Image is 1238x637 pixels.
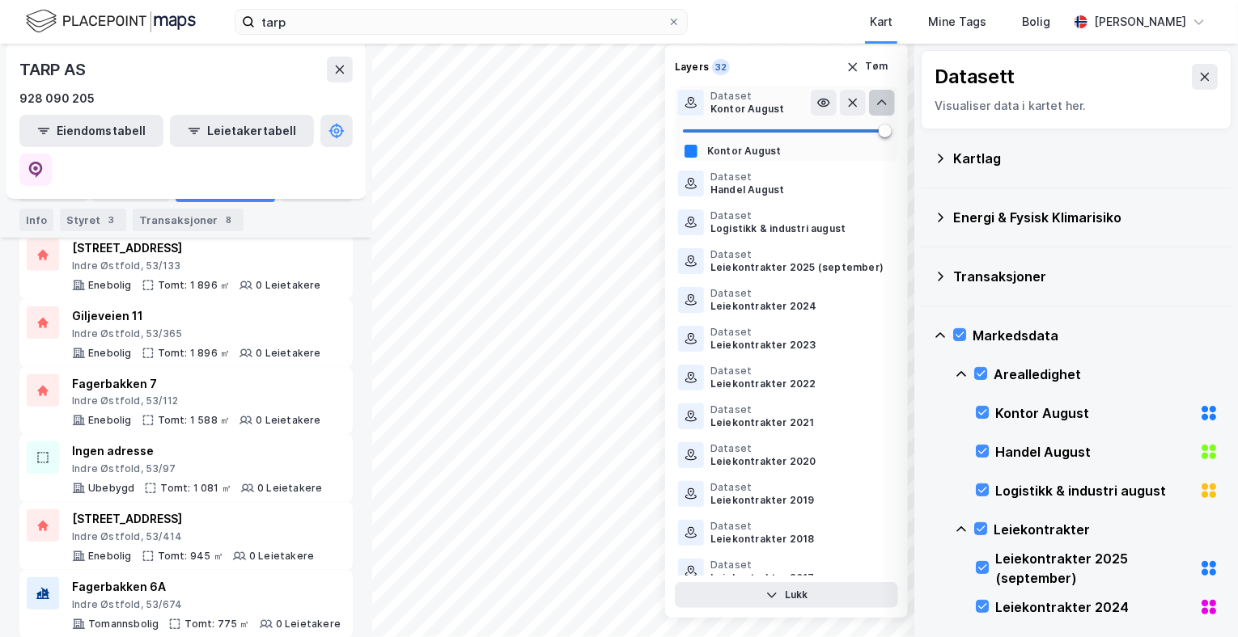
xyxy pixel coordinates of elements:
[712,59,730,75] div: 32
[88,482,134,495] div: Ubebygd
[88,279,132,292] div: Enebolig
[710,326,816,339] div: Dataset
[710,442,816,455] div: Dataset
[836,54,898,80] button: Tøm
[184,618,249,631] div: Tomt: 775 ㎡
[158,414,231,427] div: Tomt: 1 588 ㎡
[928,12,986,32] div: Mine Tags
[710,403,815,416] div: Dataset
[675,582,898,608] button: Lukk
[710,481,815,494] div: Dataset
[133,209,244,231] div: Transaksjoner
[72,577,341,597] div: Fagerbakken 6A
[256,414,320,427] div: 0 Leietakere
[995,403,1193,423] div: Kontor August
[72,327,321,340] div: Indre Østfold, 53/365
[276,618,341,631] div: 0 Leietakere
[710,184,785,196] div: Handel August
[870,12,892,32] div: Kart
[1157,559,1238,637] iframe: Chat Widget
[88,347,132,360] div: Enebolig
[1022,12,1050,32] div: Bolig
[710,222,846,235] div: Logistikk & industri august
[994,365,1219,384] div: Arealledighet
[710,378,816,390] div: Leiekontrakter 2022
[72,509,314,529] div: [STREET_ADDRESS]
[1157,559,1238,637] div: Kontrollprogram for chat
[1094,12,1186,32] div: [PERSON_NAME]
[953,149,1219,168] div: Kartlag
[72,374,321,394] div: Fagerbakken 7
[710,103,785,116] div: Kontor August
[26,7,196,36] img: logo.f888ab2527a4732fd821a326f86c7f29.svg
[710,300,817,313] div: Leiekontrakter 2024
[257,482,322,495] div: 0 Leietakere
[995,481,1193,500] div: Logistikk & industri august
[88,550,132,563] div: Enebolig
[710,572,815,584] div: Leiekontrakter 2017
[72,441,322,461] div: Ingen adresse
[255,10,668,34] input: Søk på adresse, matrikkel, gårdeiere, leietakere eller personer
[256,347,320,360] div: 0 Leietakere
[104,212,120,228] div: 3
[88,414,132,427] div: Enebolig
[19,89,95,108] div: 928 090 205
[935,64,1015,90] div: Datasett
[160,482,231,495] div: Tomt: 1 081 ㎡
[72,598,341,611] div: Indre Østfold, 53/674
[953,208,1219,227] div: Energi & Fysisk Klimarisiko
[710,248,884,261] div: Dataset
[710,209,846,222] div: Dataset
[158,550,223,563] div: Tomt: 945 ㎡
[88,618,159,631] div: Tomannsbolig
[170,115,314,147] button: Leietakertabell
[710,365,816,378] div: Dataset
[710,171,785,184] div: Dataset
[935,96,1218,116] div: Visualiser data i kartet her.
[19,209,53,231] div: Info
[249,550,314,563] div: 0 Leietakere
[994,520,1219,539] div: Leiekontrakter
[995,442,1193,462] div: Handel August
[973,326,1219,345] div: Markedsdata
[710,261,884,274] div: Leiekontrakter 2025 (september)
[158,279,231,292] div: Tomt: 1 896 ㎡
[72,306,321,326] div: Giljeveien 11
[72,530,314,543] div: Indre Østfold, 53/414
[953,267,1219,286] div: Transaksjoner
[19,57,89,82] div: TARP AS
[995,549,1193,588] div: Leiekontrakter 2025 (september)
[72,238,321,258] div: [STREET_ADDRESS]
[710,494,815,507] div: Leiekontrakter 2019
[221,212,237,228] div: 8
[72,259,321,272] div: Indre Østfold, 53/133
[710,520,815,533] div: Dataset
[675,61,709,74] div: Layers
[707,145,782,158] div: Kontor August
[256,279,320,292] div: 0 Leietakere
[60,209,126,231] div: Styret
[72,394,321,407] div: Indre Østfold, 53/112
[72,462,322,475] div: Indre Østfold, 53/97
[710,559,815,572] div: Dataset
[710,339,816,352] div: Leiekontrakter 2023
[710,287,817,300] div: Dataset
[710,90,785,103] div: Dataset
[158,347,231,360] div: Tomt: 1 896 ㎡
[710,533,815,546] div: Leiekontrakter 2018
[995,597,1193,617] div: Leiekontrakter 2024
[710,455,816,468] div: Leiekontrakter 2020
[19,115,163,147] button: Eiendomstabell
[710,416,815,429] div: Leiekontrakter 2021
